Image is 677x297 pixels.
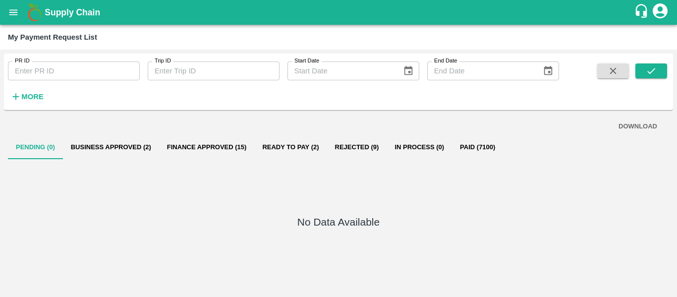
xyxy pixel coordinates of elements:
div: My Payment Request List [8,31,97,44]
button: Rejected (9) [327,135,387,159]
button: open drawer [2,1,25,24]
a: Supply Chain [45,5,634,19]
button: Finance Approved (15) [159,135,255,159]
button: Ready To Pay (2) [254,135,327,159]
h5: No Data Available [297,215,380,229]
input: Start Date [287,61,395,80]
button: More [8,88,46,105]
label: Trip ID [155,57,171,65]
button: Pending (0) [8,135,63,159]
label: PR ID [15,57,30,65]
strong: More [21,93,44,101]
label: End Date [434,57,457,65]
div: account of current user [651,2,669,23]
button: Choose date [539,61,558,80]
input: End Date [427,61,535,80]
button: In Process (0) [387,135,452,159]
input: Enter PR ID [8,61,140,80]
label: Start Date [294,57,319,65]
img: logo [25,2,45,22]
input: Enter Trip ID [148,61,280,80]
button: Paid (7100) [452,135,503,159]
button: Business Approved (2) [63,135,159,159]
div: customer-support [634,3,651,21]
b: Supply Chain [45,7,100,17]
button: Choose date [399,61,418,80]
button: DOWNLOAD [615,118,661,135]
